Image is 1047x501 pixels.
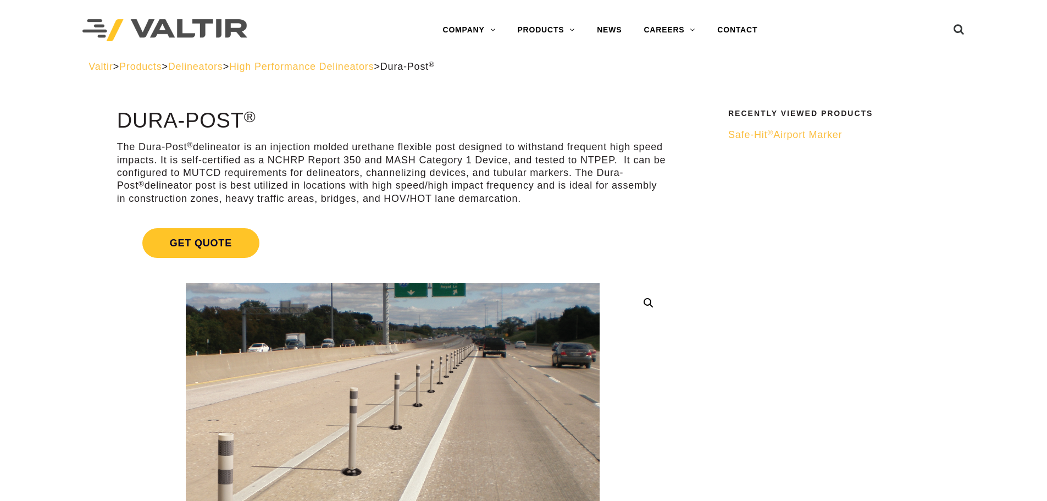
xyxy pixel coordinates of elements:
[728,109,951,118] h2: Recently Viewed Products
[586,19,633,41] a: NEWS
[633,19,706,41] a: CAREERS
[119,61,162,72] a: Products
[431,19,506,41] a: COMPANY
[187,141,193,149] sup: ®
[728,129,842,140] span: Safe-Hit Airport Marker
[88,60,959,73] div: > > > >
[429,60,435,69] sup: ®
[88,61,113,72] a: Valtir
[142,228,259,258] span: Get Quote
[168,61,223,72] a: Delineators
[380,61,435,72] span: Dura-Post
[229,61,374,72] a: High Performance Delineators
[139,180,145,188] sup: ®
[728,129,951,141] a: Safe-Hit®Airport Marker
[117,141,668,205] p: The Dura-Post delineator is an injection molded urethane flexible post designed to withstand freq...
[767,129,773,137] sup: ®
[117,109,668,133] h1: Dura-Post
[706,19,768,41] a: CONTACT
[506,19,586,41] a: PRODUCTS
[82,19,247,42] img: Valtir
[244,108,256,125] sup: ®
[117,215,668,271] a: Get Quote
